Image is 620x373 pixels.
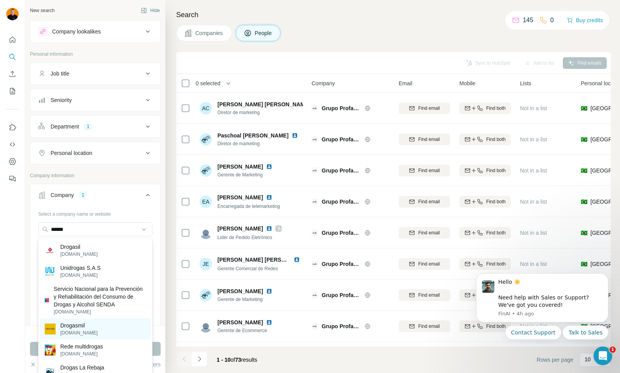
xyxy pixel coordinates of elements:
button: Quick start [6,33,19,47]
button: Find email [399,165,450,176]
button: Find email [399,227,450,239]
button: Find email [399,289,450,301]
img: LinkedIn logo [292,132,298,139]
h4: Search [176,9,611,20]
img: LinkedIn logo [266,194,272,201]
span: Grupo Profarma [322,291,361,299]
span: Find email [418,260,440,267]
button: Find both [459,196,511,208]
span: Rows per page [537,356,573,364]
img: Avatar [200,320,212,333]
button: Enrich CSV [6,67,19,81]
span: Gerente de Ecommerce [217,327,275,334]
span: Grupo Profarma [322,198,361,206]
p: Drogasmil [60,322,98,329]
span: Gerente Comercial de Redes [217,266,278,271]
span: Email [399,79,412,87]
span: Find both [486,229,506,236]
div: Job title [51,70,69,77]
img: Drogasmil [45,324,56,334]
iframe: Intercom live chat [594,347,612,365]
span: [PERSON_NAME] [217,163,263,171]
span: Find email [418,105,440,112]
span: 🇧🇷 [581,260,587,268]
button: Find both [459,165,511,176]
span: Find both [486,260,506,267]
img: LinkedIn logo [266,225,272,232]
img: Logo of Grupo Profarma [312,105,318,111]
p: [DOMAIN_NAME] [60,272,101,279]
span: Not in a list [520,230,547,236]
span: Find email [418,292,440,299]
span: 73 [235,357,242,363]
span: Grupo Profarma [322,135,361,143]
span: Find both [486,167,506,174]
button: Department1 [30,117,160,136]
div: Department [51,123,79,130]
button: Company1 [30,186,160,208]
span: Find email [418,136,440,143]
img: LinkedIn logo [294,257,300,263]
img: LinkedIn logo [266,164,272,170]
span: 0 selected [196,79,221,87]
span: Mobile [459,79,475,87]
span: Gerente de Marketing [217,171,275,178]
span: Companies [195,29,224,37]
p: Drogasil [60,243,98,251]
p: 0 [550,16,554,25]
button: Find both [459,227,511,239]
img: Avatar [200,133,212,146]
span: [PERSON_NAME] [217,287,263,295]
button: Find email [399,320,450,332]
button: Find both [459,102,511,114]
div: Personal location [51,149,92,157]
div: Select a company name or website [38,208,152,218]
img: LinkedIn logo [266,288,272,294]
span: Find both [486,198,506,205]
button: Find both [459,134,511,145]
span: Company [312,79,335,87]
button: Find both [459,320,511,332]
span: 1 [609,347,616,353]
span: of [231,357,235,363]
button: Buy credits [567,15,603,26]
span: Not in a list [520,199,547,205]
span: [PERSON_NAME] [217,225,263,232]
span: 🇧🇷 [581,135,587,143]
span: Paschoal [PERSON_NAME] [217,132,289,139]
img: Logo of Grupo Profarma [312,199,318,205]
img: Logo of Grupo Profarma [312,292,318,298]
span: Grupo Profarma [322,322,361,330]
span: Grupo Profarma [322,260,361,268]
button: Find email [399,134,450,145]
button: Find email [399,102,450,114]
p: Servicio Nacional para la Prevención y Rehabilitación del Consumo de Drogas y Alcohol SENDA [54,285,146,308]
div: 1 [84,123,93,130]
div: Company lookalikes [52,28,101,35]
span: Not in a list [520,261,547,267]
span: 🇧🇷 [581,198,587,206]
button: Search [6,50,19,64]
span: Lists [520,79,531,87]
img: Logo of Grupo Profarma [312,167,318,174]
span: Not in a list [520,167,547,174]
span: [PERSON_NAME] [217,194,263,201]
p: [DOMAIN_NAME] [60,329,98,336]
img: Logo of Grupo Profarma [312,323,318,329]
button: Find email [399,196,450,208]
img: Rede multidrogas [45,345,56,355]
span: 🇧🇷 [581,229,587,237]
div: Company [51,191,74,199]
p: [DOMAIN_NAME] [60,350,103,357]
img: Servicio Nacional para la Prevención y Rehabilitación del Consumo de Drogas y Alcohol SENDA [45,298,49,302]
p: Rede multidrogas [60,343,103,350]
p: Drogas La Rebaja [60,364,104,371]
span: Find email [418,167,440,174]
div: EA [200,195,212,208]
span: Grupo Profarma [322,167,361,174]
